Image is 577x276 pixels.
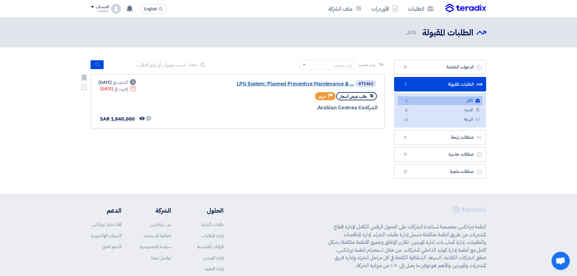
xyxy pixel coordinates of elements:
button: English [140,4,167,14]
a: المميزة [398,106,482,115]
a: سياسة الخصوصية [140,243,171,250]
li: الشركة [140,206,171,215]
a: إدارة الطلبات [202,232,224,239]
a: إدارة الموردين [203,254,224,261]
a: الدعوات الخاصة0 [394,60,486,75]
span: SAR 1,840,000 [100,115,135,123]
span: 0 [402,135,409,141]
div: [DATE] [100,86,136,92]
a: تواصل معنا [151,254,171,261]
span: بحث [189,62,197,68]
span: أنشئت في [113,79,127,86]
div: دردشة مفتوحة [552,252,570,270]
a: لماذا تختار تيرادكس [91,221,121,228]
span: 0 [403,117,410,123]
li: الدعم [91,206,121,215]
a: عن تيرادكس [151,221,171,228]
a: الطلبات المقبولة1 [394,77,486,92]
a: الطلبات [403,2,438,16]
li: الحلول [189,206,224,215]
a: صفقات ملغية0 [394,164,486,179]
a: صفقات رابحة0 [394,130,486,145]
span: 0 [402,151,409,158]
div: الحساب [96,5,109,10]
a: الدعم الفني [102,243,121,250]
span: 0 [402,169,409,175]
span: رتب حسب [358,62,375,68]
a: المزادات العكسية [197,243,224,250]
span: 1 [413,29,416,36]
a: LPG System: Planned Preventive Maintenance & ... [233,81,354,87]
input: ابحث بعنوان أو رقم الطلب [104,60,189,69]
span: إنتهت في [114,86,127,92]
div: #71462 [358,82,373,86]
span: الشركة [365,104,378,111]
span: طلب عرض أسعار [340,94,367,99]
h2: الطلبات المقبولة [422,27,473,39]
a: إدارة العقود [204,265,224,272]
a: طلبات الشراء [201,221,224,228]
a: المهملة [398,115,482,124]
span: English [144,7,157,11]
a: صفقات خاسرة0 [394,147,486,162]
p: أنظمة تيرادكس مخصصة لمساعدة الشركات على التحول الرقمي الكامل لإدارة قطاع المشتريات عن طريق أنظمة ... [328,223,486,269]
span: 1 [403,98,410,105]
div: Arabian Centres Co. [232,104,377,112]
img: profile_test.png [111,4,121,14]
a: الندوات الإلكترونية [91,232,121,239]
span: 1 [402,81,409,88]
span: 0 [403,108,410,114]
a: الكل [398,96,482,105]
a: ملف الشركة [323,2,366,16]
span: مهم [319,94,326,99]
a: اتفاقية المستخدم [144,232,171,239]
a: الأوردرات [366,2,403,16]
img: Teradix logo [446,4,486,13]
div: Hussain [91,9,109,13]
span: الكل [406,29,417,36]
div: [DATE] [98,79,136,86]
div: رتب حسب [334,62,352,68]
span: 0 [402,64,409,70]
